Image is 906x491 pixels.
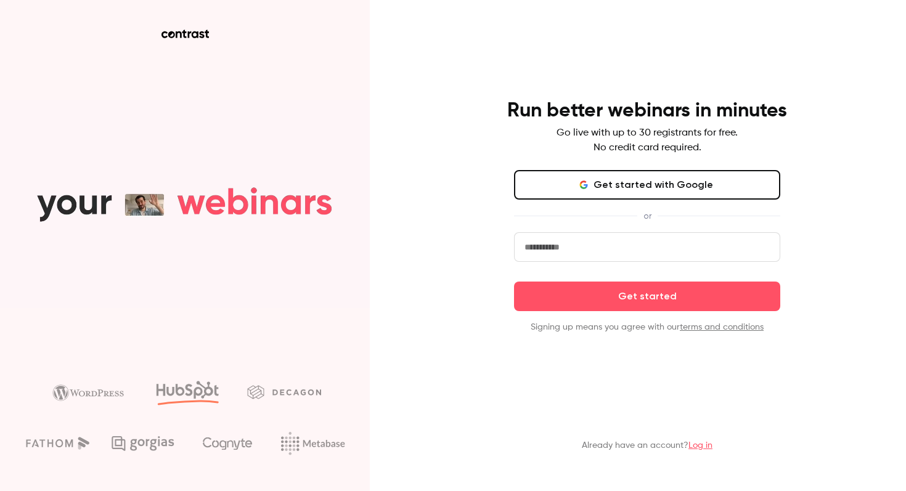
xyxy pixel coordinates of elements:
a: terms and conditions [680,323,764,331]
button: Get started with Google [514,170,780,200]
p: Signing up means you agree with our [514,321,780,333]
img: decagon [247,385,321,399]
button: Get started [514,282,780,311]
span: or [637,209,658,222]
p: Already have an account? [582,439,712,452]
a: Log in [688,441,712,450]
p: Go live with up to 30 registrants for free. No credit card required. [557,126,738,155]
h4: Run better webinars in minutes [507,99,787,123]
